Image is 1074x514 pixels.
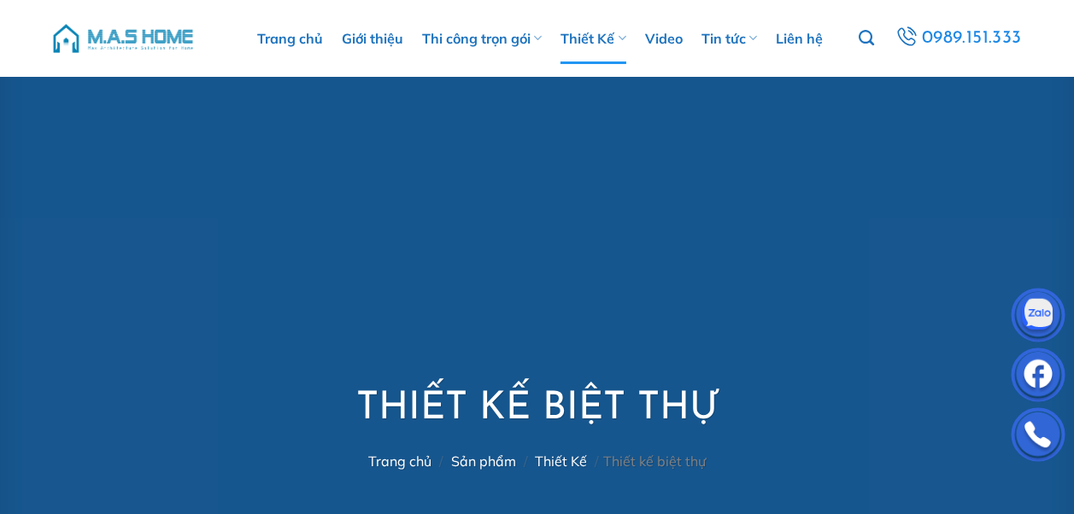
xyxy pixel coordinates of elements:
[919,23,1025,54] span: 0989.151.333
[356,384,718,435] h1: Thiết kế biệt thự
[356,453,718,470] nav: Thiết kế biệt thự
[368,453,431,470] a: Trang chủ
[1012,292,1064,343] img: Zalo
[1012,412,1064,463] img: Phone
[776,13,823,64] a: Liên hệ
[889,22,1028,55] a: 0989.151.333
[422,13,542,64] a: Thi công trọn gói
[645,13,683,64] a: Video
[535,453,587,470] a: Thiết Kế
[451,453,516,470] a: Sản phẩm
[1012,352,1064,403] img: Facebook
[859,20,874,56] a: Tìm kiếm
[257,13,323,64] a: Trang chủ
[342,13,403,64] a: Giới thiệu
[524,453,528,470] span: /
[560,13,625,64] a: Thiết Kế
[595,453,599,470] span: /
[701,13,757,64] a: Tin tức
[50,13,196,64] img: M.A.S HOME – Tổng Thầu Thiết Kế Và Xây Nhà Trọn Gói
[439,453,443,470] span: /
